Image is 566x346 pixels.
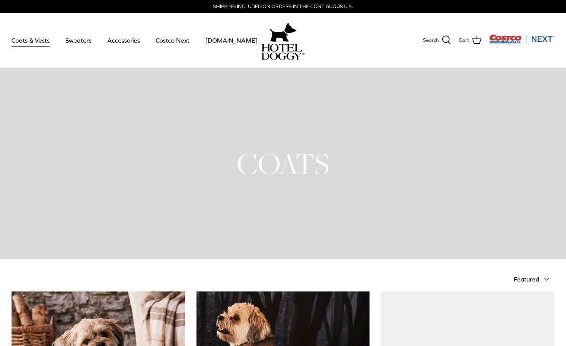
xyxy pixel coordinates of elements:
a: Costco Next [149,27,196,53]
a: hoteldoggy.com hoteldoggycom [261,21,305,60]
a: [DOMAIN_NAME] [198,27,265,53]
span: Cart [459,36,469,45]
a: Coats & Vests [5,27,57,53]
span: Search [423,36,439,45]
button: Featured [514,271,554,288]
a: Visit Costco Next [489,39,554,45]
a: Accessories [100,27,147,53]
img: hoteldoggycom [261,44,305,60]
a: Search [423,35,451,45]
a: Cart [459,35,481,45]
a: Sweaters [58,27,98,53]
img: Costco Next [489,34,554,44]
img: hoteldoggy.com [270,21,296,44]
h1: COATS [12,145,554,182]
span: Featured [514,276,539,283]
